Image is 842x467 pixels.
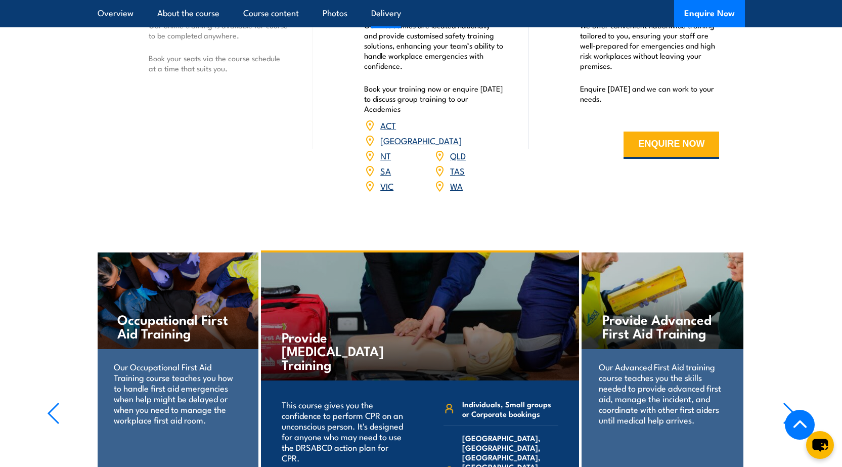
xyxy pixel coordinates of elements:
h4: Provide Advanced First Aid Training [602,312,722,339]
a: VIC [380,180,393,192]
button: chat-button [806,431,834,459]
p: Enquire [DATE] and we can work to your needs. [580,83,720,104]
a: SA [380,164,391,177]
p: Book your training now or enquire [DATE] to discuss group training to our Academies [364,83,504,114]
p: Our Occupational First Aid Training course teaches you how to handle first aid emergencies when h... [114,361,241,425]
p: Our Advanced First Aid training course teaches you the skills needed to provide advanced first ai... [599,361,726,425]
a: QLD [450,149,466,161]
h4: Provide [MEDICAL_DATA] Training [282,330,401,371]
button: ENQUIRE NOW [624,132,719,159]
span: Individuals, Small groups or Corporate bookings [462,399,558,418]
h4: Occupational First Aid Training [117,312,237,339]
p: Book your seats via the course schedule at a time that suits you. [149,53,288,73]
p: This course gives you the confidence to perform CPR on an unconscious person. It's designed for a... [282,399,407,463]
a: NT [380,149,391,161]
p: We offer convenient nationwide training tailored to you, ensuring your staff are well-prepared fo... [580,20,720,71]
a: WA [450,180,463,192]
a: TAS [450,164,465,177]
p: Our online training is available for course to be completed anywhere. [149,20,288,40]
a: [GEOGRAPHIC_DATA] [380,134,462,146]
p: Our Academies are located nationally and provide customised safety training solutions, enhancing ... [364,20,504,71]
a: ACT [380,119,396,131]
